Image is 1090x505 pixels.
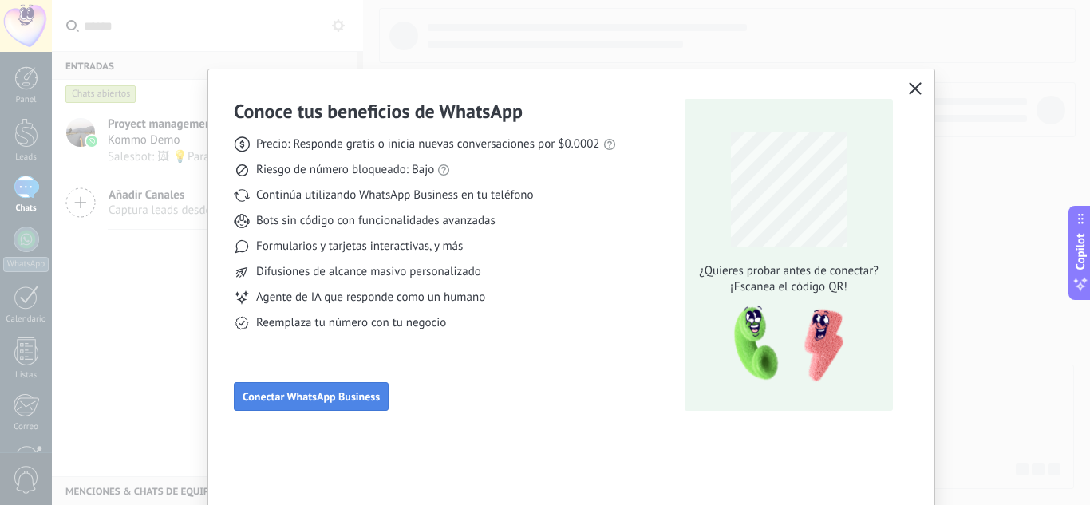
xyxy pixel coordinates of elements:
span: Copilot [1072,233,1088,270]
span: Bots sin código con funcionalidades avanzadas [256,213,496,229]
span: Agente de IA que responde como un humano [256,290,485,306]
button: Conectar WhatsApp Business [234,382,389,411]
span: Conectar WhatsApp Business [243,391,380,402]
span: ¿Quieres probar antes de conectar? [695,263,883,279]
span: Difusiones de alcance masivo personalizado [256,264,481,280]
span: Riesgo de número bloqueado: Bajo [256,162,434,178]
span: ¡Escanea el código QR! [695,279,883,295]
h3: Conoce tus beneficios de WhatsApp [234,99,523,124]
span: Formularios y tarjetas interactivas, y más [256,239,463,254]
span: Reemplaza tu número con tu negocio [256,315,446,331]
span: Precio: Responde gratis o inicia nuevas conversaciones por $0.0002 [256,136,600,152]
img: qr-pic-1x.png [721,302,847,387]
span: Continúa utilizando WhatsApp Business en tu teléfono [256,187,533,203]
